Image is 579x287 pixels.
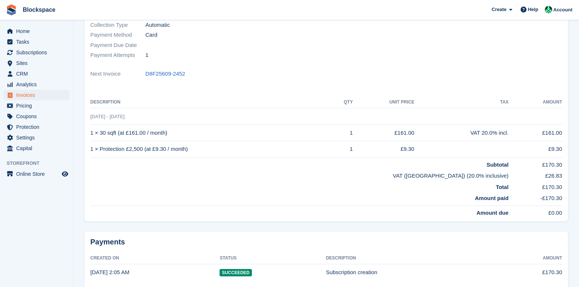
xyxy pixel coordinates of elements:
a: menu [4,37,69,47]
span: Payment Due Date [90,41,145,50]
span: Succeeded [220,269,251,276]
span: Sites [16,58,60,68]
span: [DATE] - [DATE] [90,114,124,119]
span: Protection [16,122,60,132]
td: Subscription creation [326,264,496,280]
span: Collection Type [90,21,145,29]
a: menu [4,26,69,36]
span: Storefront [7,160,73,167]
th: Tax [414,97,509,108]
span: Payment Method [90,31,145,39]
span: Coupons [16,111,60,121]
span: Online Store [16,169,60,179]
span: Pricing [16,101,60,111]
td: £161.00 [353,125,415,141]
strong: Amount due [477,210,509,216]
td: £9.30 [509,141,562,157]
strong: Subtotal [486,161,509,168]
td: 1 [330,141,353,157]
th: Status [220,253,326,264]
span: Tasks [16,37,60,47]
span: Next Invoice [90,70,145,78]
a: menu [4,122,69,132]
img: stora-icon-8386f47178a22dfd0bd8f6a31ec36ba5ce8667c1dd55bd0f319d3a0aa187defe.svg [6,4,17,15]
span: Automatic [145,21,170,29]
span: Subscriptions [16,47,60,58]
span: Settings [16,132,60,143]
td: £26.83 [509,169,562,180]
a: menu [4,101,69,111]
td: £0.00 [509,206,562,217]
a: menu [4,132,69,143]
a: menu [4,47,69,58]
th: QTY [330,97,353,108]
h2: Payments [90,237,562,247]
span: Analytics [16,79,60,90]
span: Capital [16,143,60,153]
span: Invoices [16,90,60,100]
span: Create [492,6,506,13]
span: CRM [16,69,60,79]
td: £170.30 [509,157,562,169]
img: Sharlimar Rupu [545,6,552,13]
td: £170.30 [496,264,562,280]
span: Payment Attempts [90,51,145,59]
a: Blockspace [20,4,58,16]
td: 1 × Protection £2,500 (at £9.30 / month) [90,141,330,157]
a: menu [4,143,69,153]
strong: Amount paid [475,195,509,201]
a: menu [4,58,69,68]
span: Home [16,26,60,36]
a: menu [4,69,69,79]
td: -£170.30 [509,191,562,206]
div: VAT 20.0% incl. [414,129,509,137]
a: menu [4,90,69,100]
span: 1 [145,51,148,59]
td: £161.00 [509,125,562,141]
time: 2025-08-31 01:05:02 UTC [90,269,129,275]
td: 1 × 30 sqft (at £161.00 / month) [90,125,330,141]
span: Help [528,6,538,13]
a: Preview store [61,170,69,178]
a: menu [4,111,69,121]
td: £9.30 [353,141,415,157]
span: Account [553,6,572,14]
th: Amount [496,253,562,264]
th: Created On [90,253,220,264]
a: D8F25609-2452 [145,70,185,78]
td: 1 [330,125,353,141]
td: £170.30 [509,180,562,192]
a: menu [4,169,69,179]
th: Description [90,97,330,108]
strong: Total [496,184,509,190]
th: Description [326,253,496,264]
th: Unit Price [353,97,415,108]
th: Amount [509,97,562,108]
a: menu [4,79,69,90]
span: Card [145,31,158,39]
td: VAT ([GEOGRAPHIC_DATA]) (20.0% inclusive) [90,169,509,180]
